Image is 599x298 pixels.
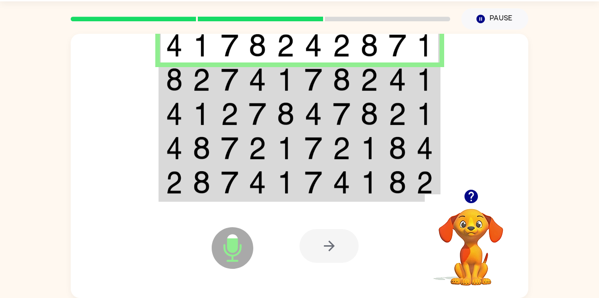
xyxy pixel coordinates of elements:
img: 7 [333,102,350,125]
img: 7 [249,102,266,125]
img: 4 [416,137,433,160]
img: 1 [277,171,294,194]
img: 1 [277,137,294,160]
img: 8 [333,68,350,91]
img: 7 [305,137,322,160]
button: Pause [461,8,528,30]
img: 4 [333,171,350,194]
img: 2 [361,68,378,91]
img: 7 [221,171,238,194]
img: 4 [166,137,183,160]
img: 1 [361,171,378,194]
img: 8 [249,34,266,57]
img: 1 [193,102,210,125]
img: 2 [166,171,183,194]
img: 8 [389,171,406,194]
img: 8 [193,137,210,160]
img: 8 [166,68,183,91]
img: 2 [333,137,350,160]
img: 2 [333,34,350,57]
img: 1 [416,68,433,91]
img: 8 [389,137,406,160]
img: 7 [389,34,406,57]
img: 4 [249,68,266,91]
img: 2 [221,102,238,125]
img: 1 [416,102,433,125]
img: 1 [277,68,294,91]
img: 4 [166,102,183,125]
img: 7 [305,171,322,194]
img: 4 [166,34,183,57]
img: 7 [305,68,322,91]
img: 1 [193,34,210,57]
img: 2 [193,68,210,91]
img: 7 [221,68,238,91]
video: Your browser must support playing .mp4 files to use Literably. Please try using another browser. [425,194,517,287]
img: 8 [277,102,294,125]
img: 2 [389,102,406,125]
img: 4 [305,34,322,57]
img: 8 [361,102,378,125]
img: 8 [193,171,210,194]
img: 7 [221,137,238,160]
img: 4 [305,102,322,125]
img: 2 [249,137,266,160]
img: 4 [389,68,406,91]
img: 4 [249,171,266,194]
img: 8 [361,34,378,57]
img: 2 [277,34,294,57]
img: 2 [416,171,433,194]
img: 1 [361,137,378,160]
img: 7 [221,34,238,57]
img: 1 [416,34,433,57]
